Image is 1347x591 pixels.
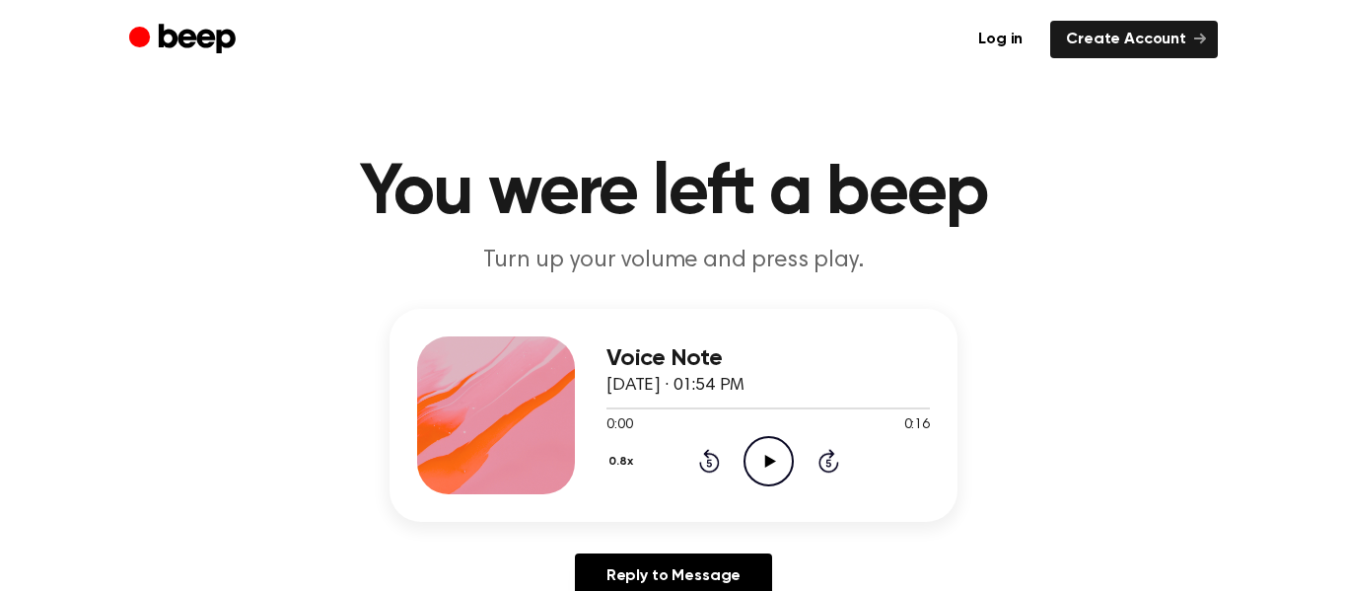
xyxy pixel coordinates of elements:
p: Turn up your volume and press play. [295,245,1052,277]
a: Log in [962,21,1038,58]
a: Create Account [1050,21,1218,58]
span: 0:00 [606,415,632,436]
h1: You were left a beep [169,158,1178,229]
a: Beep [129,21,241,59]
span: [DATE] · 01:54 PM [606,377,744,395]
span: 0:16 [904,415,930,436]
h3: Voice Note [606,345,930,372]
button: 0.8x [606,445,641,479]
